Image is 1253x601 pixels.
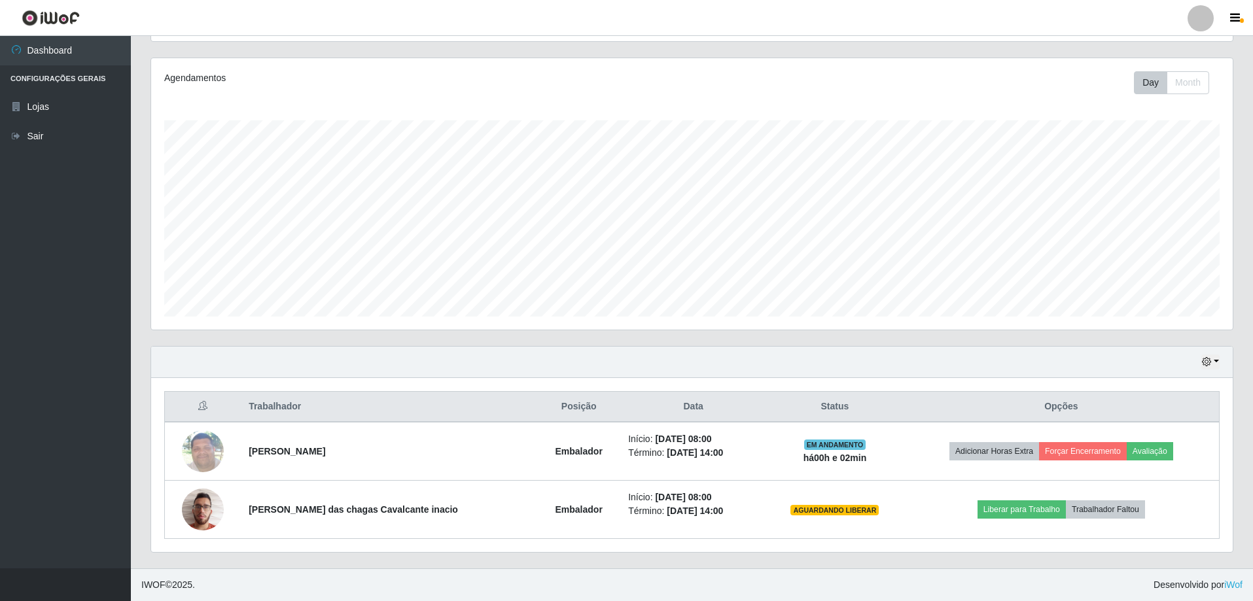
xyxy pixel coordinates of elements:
[949,442,1039,460] button: Adicionar Horas Extra
[249,504,458,515] strong: [PERSON_NAME] das chagas Cavalcante inacio
[1066,500,1145,519] button: Trabalhador Faltou
[667,447,723,458] time: [DATE] 14:00
[790,505,879,515] span: AGUARDANDO LIBERAR
[249,446,325,456] strong: [PERSON_NAME]
[1134,71,1209,94] div: First group
[628,446,758,460] li: Término:
[22,10,80,26] img: CoreUI Logo
[904,392,1220,422] th: Opções
[141,578,195,592] span: © 2025 .
[1167,71,1209,94] button: Month
[241,392,537,422] th: Trabalhador
[1134,71,1167,94] button: Day
[1154,578,1243,592] span: Desenvolvido por
[1224,579,1243,590] a: iWof
[804,439,866,450] span: EM ANDAMENTO
[667,506,723,516] time: [DATE] 14:00
[620,392,766,422] th: Data
[655,434,711,444] time: [DATE] 08:00
[628,432,758,446] li: Início:
[182,481,224,537] img: 1738680249125.jpeg
[628,504,758,518] li: Término:
[1134,71,1220,94] div: Toolbar with button groups
[164,71,593,85] div: Agendamentos
[803,453,867,463] strong: há 00 h e 02 min
[1127,442,1173,460] button: Avaliação
[537,392,620,422] th: Posição
[655,492,711,502] time: [DATE] 08:00
[766,392,904,422] th: Status
[182,423,224,479] img: 1697490161329.jpeg
[628,490,758,504] li: Início:
[978,500,1066,519] button: Liberar para Trabalho
[141,579,166,590] span: IWOF
[1039,442,1127,460] button: Forçar Encerramento
[556,504,603,515] strong: Embalador
[556,446,603,456] strong: Embalador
